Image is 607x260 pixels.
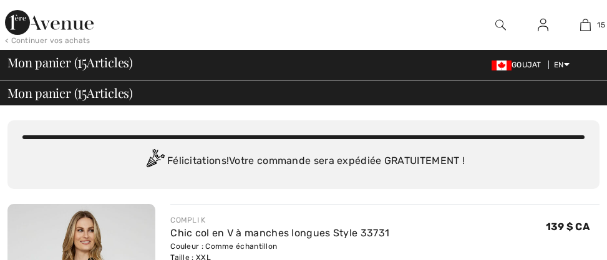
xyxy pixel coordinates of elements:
font: Félicitations! Votre commande sera expédiée GRATUITEMENT ! [167,155,465,166]
span: 15 [597,19,605,31]
img: Mon sac [580,17,591,32]
font: Mon panier ( [7,54,77,70]
a: Chic col en V à manches longues Style 33731 [170,227,389,239]
img: Mes infos [538,17,548,32]
img: Congratulation2.svg [142,149,167,174]
span: GOUJAT [492,60,546,69]
span: 15 [77,53,87,69]
a: 15 [565,17,606,32]
div: COMPLI K [170,214,389,226]
font: Articles) [87,84,133,101]
img: Rechercher sur le site Web [495,17,506,32]
font: EN [554,60,564,69]
span: 15 [77,84,87,100]
font: Mon panier ( [7,84,77,101]
a: Sign In [528,17,558,33]
font: Articles) [87,54,133,70]
div: < Continuer vos achats [5,35,90,46]
img: 1ère Avenue [5,10,94,35]
img: Dollar canadien [492,60,512,70]
span: 139 $ CA [546,221,590,233]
